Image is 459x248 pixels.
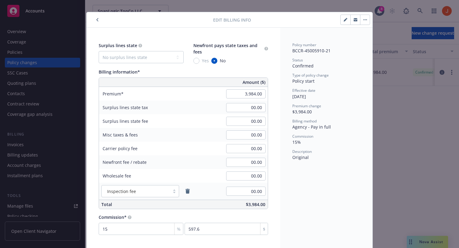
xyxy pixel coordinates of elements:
span: Newfront fee / rebate [103,159,147,165]
a: remove [184,188,191,195]
span: Carrier policy fee [103,146,138,151]
span: Wholesale fee [103,173,131,179]
span: Newfront pays state taxes and fees [193,43,257,55]
span: $ [263,226,265,232]
span: Commission* [99,214,127,220]
span: Amount ($) [243,79,265,85]
input: 0.00 [226,103,266,112]
span: Surplus lines state tax [103,105,148,110]
input: 0.00 [226,171,266,181]
span: Billing information* [99,69,140,75]
span: Status [292,57,303,63]
span: Surplus lines state [99,43,137,48]
span: Premium change [292,103,321,108]
span: Agency - Pay in full [292,124,331,130]
span: Effective date [292,88,315,93]
input: 0.00 [226,158,266,167]
span: [DATE] [292,94,306,99]
span: Policy start [292,78,314,84]
input: 0.00 [226,89,266,98]
input: 0.00 [226,117,266,126]
input: Yes [193,58,199,64]
span: No [220,57,226,64]
span: $3,984.00 [292,109,312,115]
span: $3,984.00 [246,201,265,207]
input: No [211,58,217,64]
span: BCCR-45005910-21 [292,48,331,53]
span: Commission [292,134,313,139]
span: Policy number [292,42,316,47]
span: Billing method [292,119,317,124]
span: Yes [202,57,209,64]
span: Inspection fee [107,188,136,195]
span: Premium [103,91,124,97]
span: 15% [292,139,301,145]
span: Total [101,201,112,207]
span: Description [292,149,312,154]
span: Inspection fee [105,188,167,195]
span: Confirmed [292,63,314,69]
span: Original [292,154,309,160]
span: Edit billing info [213,17,251,23]
span: Misc taxes & fees [103,132,138,138]
input: 0.00 [226,187,266,196]
input: 0.00 [226,130,266,139]
span: Type of policy change [292,73,329,78]
span: Surplus lines state fee [103,118,148,124]
span: % [177,226,181,232]
input: 0.00 [226,144,266,153]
